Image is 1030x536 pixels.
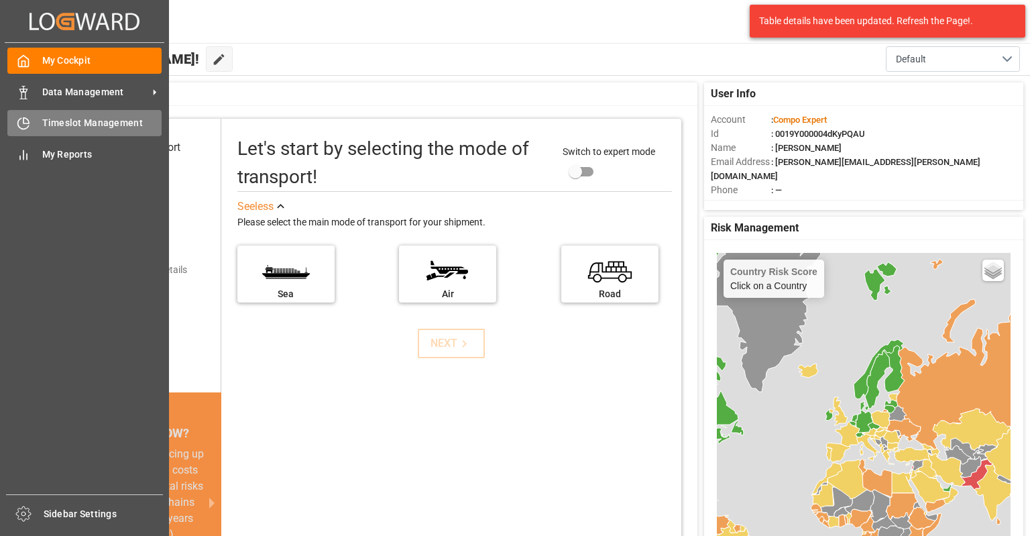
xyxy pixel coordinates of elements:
a: Timeslot Management [7,110,162,136]
div: Road [568,287,652,301]
div: Add shipping details [103,263,187,277]
span: Data Management [42,85,148,99]
span: My Reports [42,148,162,162]
span: : 0019Y000004dKyPQAU [771,129,865,139]
div: Please select the main mode of transport for your shipment. [237,215,672,231]
div: Let's start by selecting the mode of transport! [237,135,550,191]
span: Email Address [711,155,771,169]
span: User Info [711,86,756,102]
span: Account [711,113,771,127]
span: Risk Management [711,220,799,236]
span: : Shipper [771,199,805,209]
a: Layers [982,260,1004,281]
span: Hello [PERSON_NAME]! [55,46,199,72]
div: See less [237,199,274,215]
span: Switch to expert mode [563,146,655,157]
span: Sidebar Settings [44,507,164,521]
button: NEXT [418,329,485,358]
div: NEXT [431,335,471,352]
h4: Country Risk Score [730,266,817,277]
span: My Cockpit [42,54,162,68]
a: My Cockpit [7,48,162,74]
span: : [771,115,827,125]
span: Account Type [711,197,771,211]
span: Name [711,141,771,155]
span: Default [896,52,926,66]
span: : — [771,185,782,195]
span: Phone [711,183,771,197]
div: Sea [244,287,328,301]
button: open menu [886,46,1020,72]
div: Click on a Country [730,266,817,291]
span: Compo Expert [773,115,827,125]
span: Id [711,127,771,141]
span: Timeslot Management [42,116,162,130]
a: My Reports [7,141,162,167]
span: : [PERSON_NAME] [771,143,842,153]
div: Air [406,287,490,301]
div: Table details have been updated. Refresh the Page!. [759,14,1006,28]
span: : [PERSON_NAME][EMAIL_ADDRESS][PERSON_NAME][DOMAIN_NAME] [711,157,980,181]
